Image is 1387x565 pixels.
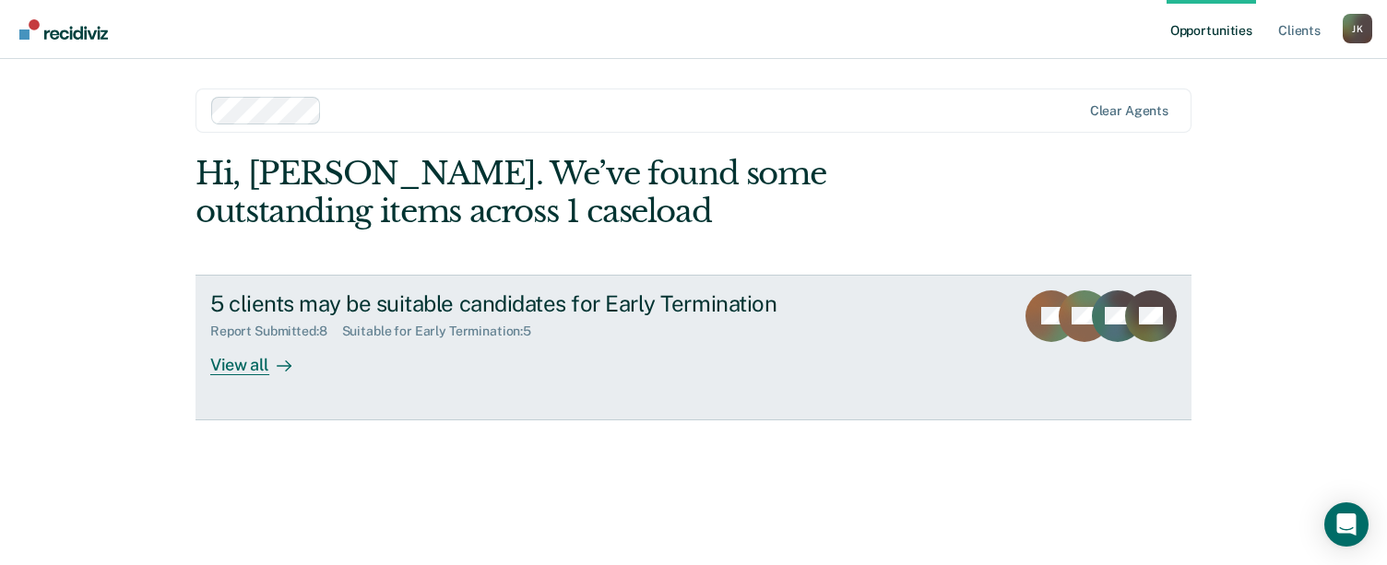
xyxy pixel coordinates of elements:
div: Open Intercom Messenger [1324,502,1369,547]
div: View all [210,339,314,375]
div: Suitable for Early Termination : 5 [342,324,547,339]
div: Report Submitted : 8 [210,324,342,339]
div: 5 clients may be suitable candidates for Early Termination [210,290,858,317]
div: Hi, [PERSON_NAME]. We’ve found some outstanding items across 1 caseload [196,155,992,230]
div: Clear agents [1090,103,1168,119]
a: 5 clients may be suitable candidates for Early TerminationReport Submitted:8Suitable for Early Te... [196,275,1191,420]
div: J K [1343,14,1372,43]
button: Profile dropdown button [1343,14,1372,43]
img: Recidiviz [19,19,108,40]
